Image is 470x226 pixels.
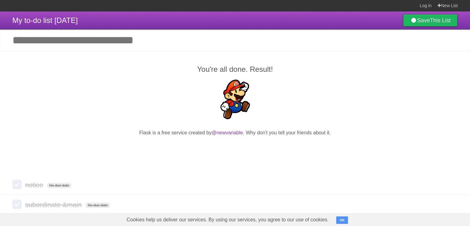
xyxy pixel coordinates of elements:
h2: You're all done. Result! [12,64,458,75]
a: @newvariable [212,130,243,135]
span: My to-do list [DATE] [12,16,78,24]
b: This List [430,17,451,24]
iframe: X Post Button [224,144,246,153]
img: Super Mario [215,80,255,119]
label: Done [12,200,22,209]
span: subordinate &main [25,201,83,209]
p: Flask is a free service created by . Why don't you tell your friends about it. [12,129,458,137]
a: SaveThis List [403,14,458,27]
span: No due date [85,202,110,208]
span: notice [25,181,45,189]
label: Done [12,180,22,189]
span: Cookies help us deliver our services. By using our services, you agree to our use of cookies. [121,214,335,226]
span: No due date [47,183,72,188]
button: OK [336,216,348,224]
